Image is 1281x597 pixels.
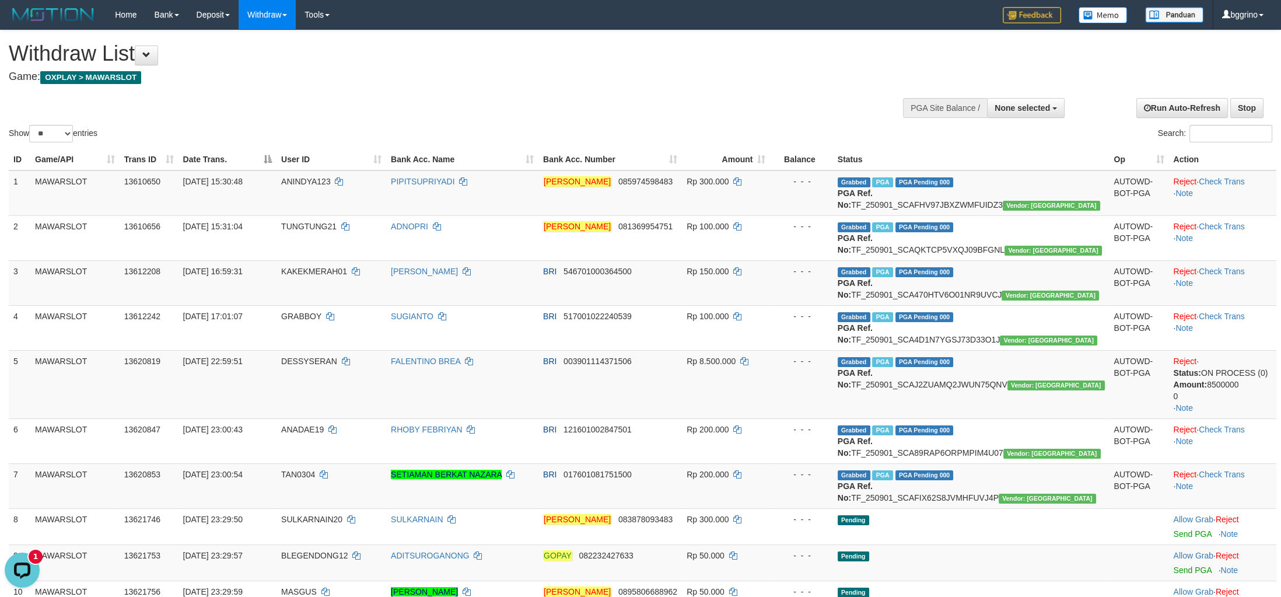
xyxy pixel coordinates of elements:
[124,177,160,186] span: 13610650
[124,425,160,434] span: 13620847
[1168,418,1276,463] td: · ·
[183,551,243,560] span: [DATE] 23:29:57
[124,515,160,524] span: 13621746
[895,177,954,187] span: PGA Pending
[1136,98,1228,118] a: Run Auto-Refresh
[183,357,243,366] span: [DATE] 22:59:51
[1173,380,1207,389] b: Amount:
[124,267,160,276] span: 13612208
[1168,305,1276,350] td: · ·
[9,260,30,305] td: 3
[391,267,458,276] a: [PERSON_NAME]
[1168,508,1276,544] td: ·
[1175,278,1193,288] a: Note
[895,222,954,232] span: PGA Pending
[543,514,611,525] em: [PERSON_NAME]
[1002,291,1099,301] span: Vendor URL: https://secure10.1velocity.biz
[30,418,120,463] td: MAWARSLOT
[9,544,30,581] td: 9
[833,170,1109,216] td: TF_250901_SCAFHV97JBXZWMFUIDZ3
[838,481,873,502] b: PGA Ref. No:
[1003,449,1101,459] span: Vendor URL: https://secure10.1velocity.biz
[687,222,729,231] span: Rp 100.000
[9,463,30,508] td: 7
[391,470,502,479] a: SETIAMAN BERKAT NAZARA
[1079,7,1128,23] img: Button%20Memo.svg
[30,544,120,581] td: MAWARSLOT
[687,425,729,434] span: Rp 200.000
[9,418,30,463] td: 6
[183,515,243,524] span: [DATE] 23:29:50
[1007,380,1105,390] span: Vendor URL: https://secure10.1velocity.biz
[183,177,243,186] span: [DATE] 15:30:48
[183,267,243,276] span: [DATE] 16:59:31
[543,176,611,187] em: [PERSON_NAME]
[895,425,954,435] span: PGA Pending
[30,260,120,305] td: MAWARSLOT
[1005,246,1102,256] span: Vendor URL: https://secure10.1velocity.biz
[5,5,40,40] button: Open LiveChat chat widget
[833,215,1109,260] td: TF_250901_SCAQKTCP5VXQJ09BFGNL
[687,515,729,524] span: Rp 300.000
[775,514,828,525] div: - - -
[1109,170,1169,216] td: AUTOWD-BOT-PGA
[833,418,1109,463] td: TF_250901_SCA89RAP6ORPMPIM4U07
[563,470,632,479] span: Copy 017601081751500 to clipboard
[281,515,342,524] span: SULKARNAIN20
[543,357,556,366] span: BRI
[1109,418,1169,463] td: AUTOWD-BOT-PGA
[618,177,673,186] span: Copy 085974598483 to clipboard
[391,222,428,231] a: ADNOPRI
[1109,215,1169,260] td: AUTOWD-BOT-PGA
[872,425,892,435] span: Marked by bggmhdangga
[1168,463,1276,508] td: · ·
[9,42,842,65] h1: Withdraw List
[391,357,460,366] a: FALENTINO BREA
[30,170,120,216] td: MAWARSLOT
[1173,529,1211,539] a: Send PGA
[895,312,954,322] span: PGA Pending
[543,267,556,276] span: BRI
[1199,470,1245,479] a: Check Trans
[995,103,1050,113] span: None selected
[618,587,677,596] span: Copy 0895806688962 to clipboard
[9,125,97,142] label: Show entries
[1173,587,1213,596] a: Allow Grab
[543,312,556,321] span: BRI
[281,470,315,479] span: TAN0304
[1216,515,1239,524] a: Reject
[1199,267,1245,276] a: Check Trans
[1173,515,1215,524] span: ·
[838,515,869,525] span: Pending
[579,551,633,560] span: Copy 082232427633 to clipboard
[1173,222,1196,231] a: Reject
[124,357,160,366] span: 13620819
[281,587,317,596] span: MASGUS
[30,149,120,170] th: Game/API: activate to sort column ascending
[563,425,632,434] span: Copy 121601002847501 to clipboard
[1216,551,1239,560] a: Reject
[391,515,443,524] a: SULKARNAIN
[1109,463,1169,508] td: AUTOWD-BOT-PGA
[895,357,954,367] span: PGA Pending
[183,587,243,596] span: [DATE] 23:29:59
[178,149,277,170] th: Date Trans.: activate to sort column descending
[1109,149,1169,170] th: Op: activate to sort column ascending
[543,425,556,434] span: BRI
[987,98,1065,118] button: None selected
[563,312,632,321] span: Copy 517001022240539 to clipboard
[124,551,160,560] span: 13621753
[9,6,97,23] img: MOTION_logo.png
[895,470,954,480] span: PGA Pending
[1199,222,1245,231] a: Check Trans
[9,71,842,83] h4: Game:
[1145,7,1203,23] img: panduan.png
[1173,470,1196,479] a: Reject
[1230,98,1263,118] a: Stop
[281,177,331,186] span: ANINDYA123
[775,469,828,480] div: - - -
[872,312,892,322] span: Marked by bggarif
[281,267,347,276] span: KAKEKMERAH01
[276,149,386,170] th: User ID: activate to sort column ascending
[9,149,30,170] th: ID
